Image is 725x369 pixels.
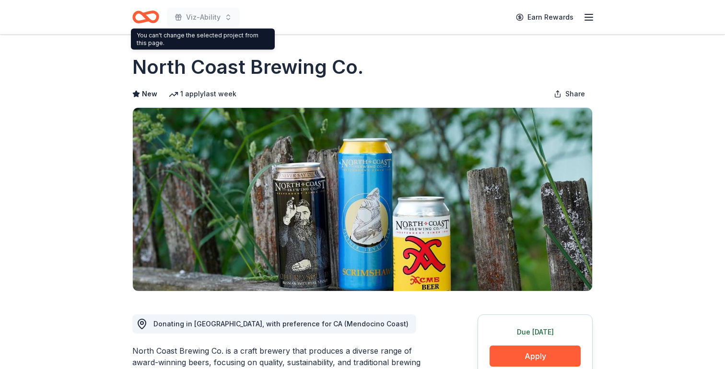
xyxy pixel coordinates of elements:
[169,88,236,100] div: 1 apply last week
[490,346,581,367] button: Apply
[490,326,581,338] div: Due [DATE]
[186,12,221,23] span: Viz-Ability
[142,88,157,100] span: New
[565,88,585,100] span: Share
[131,29,275,50] div: You can't change the selected project from this page.
[132,54,363,81] h1: North Coast Brewing Co.
[132,6,159,28] a: Home
[510,9,579,26] a: Earn Rewards
[133,108,592,291] img: Image for North Coast Brewing Co.
[153,320,409,328] span: Donating in [GEOGRAPHIC_DATA], with preference for CA (Mendocino Coast)
[546,84,593,104] button: Share
[167,8,240,27] button: Viz-Ability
